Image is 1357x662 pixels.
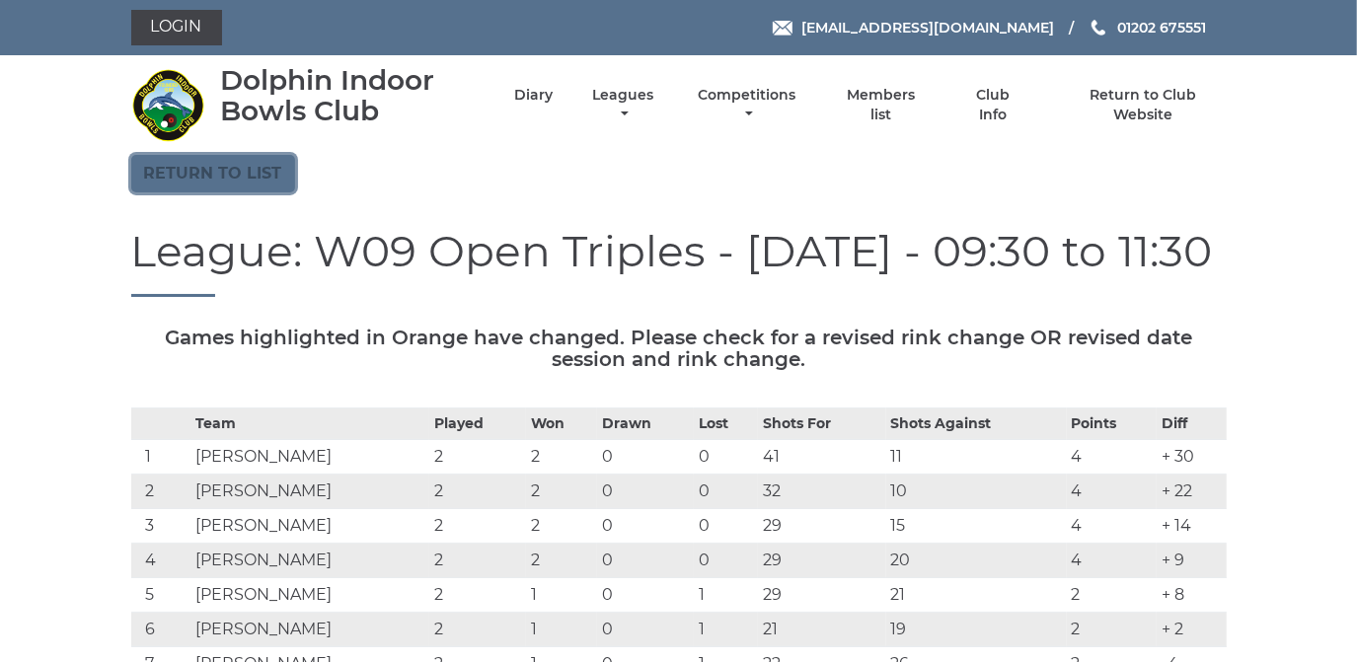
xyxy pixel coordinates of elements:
[131,10,222,45] a: Login
[1059,86,1226,124] a: Return to Club Website
[886,440,1067,475] td: 11
[429,509,526,544] td: 2
[526,613,597,647] td: 1
[758,475,885,509] td: 32
[1067,475,1158,509] td: 4
[758,509,885,544] td: 29
[131,327,1227,370] h5: Games highlighted in Orange have changed. Please check for a revised rink change OR revised date ...
[131,578,190,613] td: 5
[694,408,758,440] th: Lost
[131,475,190,509] td: 2
[190,578,429,613] td: [PERSON_NAME]
[597,613,694,647] td: 0
[190,408,429,440] th: Team
[1157,509,1226,544] td: + 14
[694,86,801,124] a: Competitions
[526,544,597,578] td: 2
[758,544,885,578] td: 29
[1157,475,1226,509] td: + 22
[886,509,1067,544] td: 15
[694,440,758,475] td: 0
[526,578,597,613] td: 1
[131,68,205,142] img: Dolphin Indoor Bowls Club
[694,475,758,509] td: 0
[694,544,758,578] td: 0
[526,408,597,440] th: Won
[1067,544,1158,578] td: 4
[694,509,758,544] td: 0
[131,440,190,475] td: 1
[597,475,694,509] td: 0
[587,86,658,124] a: Leagues
[758,613,885,647] td: 21
[961,86,1025,124] a: Club Info
[1117,19,1206,37] span: 01202 675551
[190,544,429,578] td: [PERSON_NAME]
[526,475,597,509] td: 2
[597,578,694,613] td: 0
[1157,578,1226,613] td: + 8
[190,613,429,647] td: [PERSON_NAME]
[190,475,429,509] td: [PERSON_NAME]
[1157,544,1226,578] td: + 9
[1157,408,1226,440] th: Diff
[597,408,694,440] th: Drawn
[694,578,758,613] td: 1
[1089,17,1206,38] a: Phone us 01202 675551
[886,408,1067,440] th: Shots Against
[190,440,429,475] td: [PERSON_NAME]
[131,544,190,578] td: 4
[1067,578,1158,613] td: 2
[429,613,526,647] td: 2
[131,509,190,544] td: 3
[1067,613,1158,647] td: 2
[773,17,1054,38] a: Email [EMAIL_ADDRESS][DOMAIN_NAME]
[773,21,792,36] img: Email
[597,440,694,475] td: 0
[1067,440,1158,475] td: 4
[597,509,694,544] td: 0
[1067,408,1158,440] th: Points
[758,440,885,475] td: 41
[886,613,1067,647] td: 19
[514,86,553,105] a: Diary
[886,475,1067,509] td: 10
[429,578,526,613] td: 2
[1157,440,1226,475] td: + 30
[526,440,597,475] td: 2
[1067,509,1158,544] td: 4
[886,578,1067,613] td: 21
[190,509,429,544] td: [PERSON_NAME]
[1092,20,1105,36] img: Phone us
[131,613,190,647] td: 6
[1157,613,1226,647] td: + 2
[131,155,295,192] a: Return to list
[429,408,526,440] th: Played
[220,65,480,126] div: Dolphin Indoor Bowls Club
[694,613,758,647] td: 1
[758,578,885,613] td: 29
[131,227,1227,297] h1: League: W09 Open Triples - [DATE] - 09:30 to 11:30
[429,440,526,475] td: 2
[758,408,885,440] th: Shots For
[801,19,1054,37] span: [EMAIL_ADDRESS][DOMAIN_NAME]
[886,544,1067,578] td: 20
[526,509,597,544] td: 2
[597,544,694,578] td: 0
[835,86,926,124] a: Members list
[429,475,526,509] td: 2
[429,544,526,578] td: 2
